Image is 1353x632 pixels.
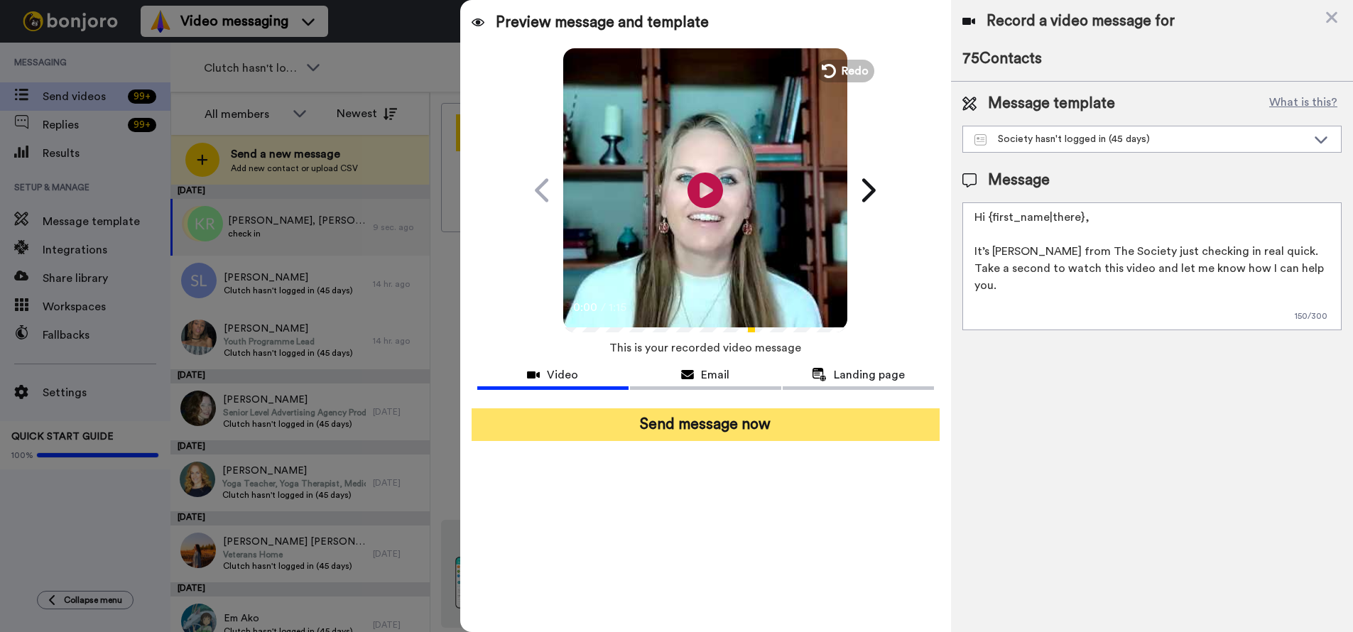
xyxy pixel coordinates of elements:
[974,134,987,146] img: Message-temps.svg
[609,332,801,364] span: This is your recorded video message
[547,366,578,383] span: Video
[834,366,905,383] span: Landing page
[988,93,1115,114] span: Message template
[1265,93,1342,114] button: What is this?
[974,132,1307,146] div: Society hasn't logged in (45 days)
[962,202,1342,330] textarea: Hi {first_name|there}, It’s [PERSON_NAME] from The Society just checking in real quick. Take a se...
[701,366,729,383] span: Email
[988,170,1050,191] span: Message
[609,299,634,316] span: 1:15
[601,299,606,316] span: /
[573,299,598,316] span: 0:00
[472,408,940,441] button: Send message now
